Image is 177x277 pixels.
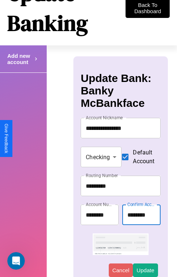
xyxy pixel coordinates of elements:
h3: Update Bank: Banky McBankface [81,72,160,109]
div: Checking [81,147,122,167]
label: Account Nickname [86,115,123,121]
label: Account Number [86,201,115,207]
img: check [93,233,149,255]
label: Routing Number [86,172,118,179]
iframe: Intercom live chat [7,252,25,270]
label: Confirm Account Number [127,201,157,207]
button: Cancel [109,263,133,277]
div: Give Feedback [4,124,9,153]
span: Default Account [133,148,154,166]
button: Update [133,263,158,277]
h4: Add new account [7,53,33,65]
